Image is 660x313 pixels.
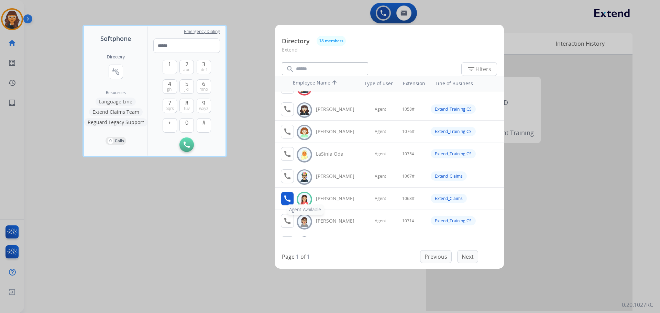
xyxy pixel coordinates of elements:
[201,67,207,72] span: def
[431,149,476,158] div: Extend_Training CS
[183,67,190,72] span: abc
[287,204,324,215] div: Agent Available.
[283,172,291,180] mat-icon: call
[431,104,476,114] div: Extend_Training CS
[179,79,194,94] button: 5jkl
[202,99,205,107] span: 9
[202,80,205,88] span: 6
[197,79,211,94] button: 6mno
[163,60,177,74] button: 1
[402,196,415,201] span: 1063#
[355,77,396,90] th: Type of user
[316,128,362,135] div: [PERSON_NAME]
[299,194,309,205] img: avatar
[197,99,211,113] button: 9wxyz
[316,106,362,113] div: [PERSON_NAME]
[168,60,171,68] span: 1
[108,138,113,144] p: 0
[402,129,415,134] span: 1076#
[622,301,653,309] p: 0.20.1027RC
[431,171,467,181] div: Extend_Claims
[199,106,208,111] span: wxyz
[299,127,309,138] img: avatar
[185,80,188,88] span: 5
[299,105,309,115] img: avatar
[316,173,362,180] div: [PERSON_NAME]
[106,137,126,145] button: 0Calls
[467,65,491,73] span: Filters
[281,192,294,205] button: Agent Available.
[286,65,294,73] mat-icon: search
[330,79,339,88] mat-icon: arrow_upward
[84,118,147,126] button: Reguard Legacy Support
[179,118,194,133] button: 0
[375,196,386,201] span: Agent
[431,127,476,136] div: Extend_Training CS
[282,36,310,46] p: Directory
[165,106,174,111] span: pqrs
[89,108,143,116] button: Extend Claims Team
[402,218,415,224] span: 1071#
[100,34,131,43] span: Softphone
[184,142,190,148] img: call-button
[375,174,386,179] span: Agent
[282,46,497,59] p: Extend
[461,62,497,76] button: Filters
[185,99,188,107] span: 8
[283,194,291,203] mat-icon: call
[168,119,171,127] span: +
[402,151,415,157] span: 1075#
[317,36,346,46] button: 18 members
[168,80,171,88] span: 4
[402,107,415,112] span: 1058#
[163,79,177,94] button: 4ghi
[96,98,136,106] button: Language Line
[316,195,362,202] div: [PERSON_NAME]
[163,118,177,133] button: +
[185,119,188,127] span: 0
[112,68,120,76] mat-icon: connect_without_contact
[199,87,208,92] span: mno
[375,129,386,134] span: Agent
[106,90,126,96] span: Resources
[202,119,206,127] span: #
[197,60,211,74] button: 3def
[316,150,362,157] div: LaSinia Oda
[375,107,386,112] span: Agent
[184,106,190,111] span: tuv
[300,253,306,261] p: of
[467,65,475,73] mat-icon: filter_list
[107,54,125,60] h2: Directory
[431,194,467,203] div: Extend_Claims
[197,118,211,133] button: #
[283,150,291,158] mat-icon: call
[431,216,476,225] div: Extend_Training CS
[399,77,429,90] th: Extension
[299,216,309,227] img: avatar
[299,172,309,182] img: avatar
[432,77,500,90] th: Line of Business
[316,217,362,224] div: [PERSON_NAME]
[283,127,291,136] mat-icon: call
[283,105,291,113] mat-icon: call
[289,76,351,91] th: Employee Name
[375,218,386,224] span: Agent
[163,99,177,113] button: 7pqrs
[168,99,171,107] span: 7
[179,99,194,113] button: 8tuv
[115,138,124,144] p: Calls
[179,60,194,74] button: 2abc
[282,253,295,261] p: Page
[185,87,189,92] span: jkl
[283,217,291,225] mat-icon: call
[299,149,309,160] img: avatar
[375,151,386,157] span: Agent
[184,29,220,34] span: Emergency Dialing
[185,60,188,68] span: 2
[167,87,173,92] span: ghi
[202,60,205,68] span: 3
[402,174,415,179] span: 1067#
